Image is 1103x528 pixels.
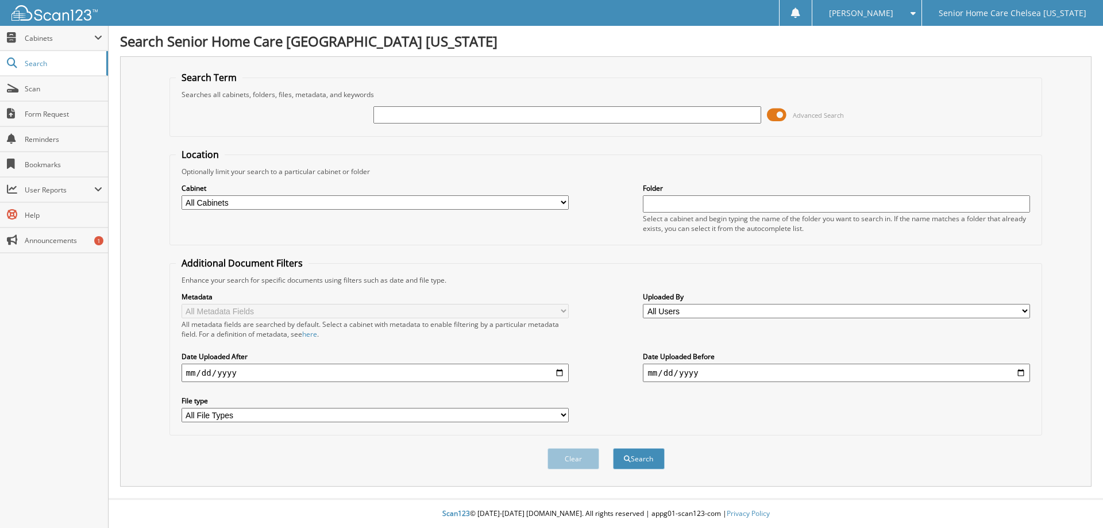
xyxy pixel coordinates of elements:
legend: Location [176,148,225,161]
legend: Search Term [176,71,242,84]
span: Reminders [25,134,102,144]
span: Bookmarks [25,160,102,169]
span: [PERSON_NAME] [829,10,893,17]
span: Form Request [25,109,102,119]
a: Privacy Policy [727,508,770,518]
div: Select a cabinet and begin typing the name of the folder you want to search in. If the name match... [643,214,1030,233]
span: Help [25,210,102,220]
h1: Search Senior Home Care [GEOGRAPHIC_DATA] [US_STATE] [120,32,1092,51]
span: Announcements [25,236,102,245]
img: scan123-logo-white.svg [11,5,98,21]
div: © [DATE]-[DATE] [DOMAIN_NAME]. All rights reserved | appg01-scan123-com | [109,500,1103,528]
label: Date Uploaded After [182,352,569,361]
button: Search [613,448,665,469]
span: Cabinets [25,33,94,43]
span: Senior Home Care Chelsea [US_STATE] [939,10,1086,17]
div: Searches all cabinets, folders, files, metadata, and keywords [176,90,1036,99]
label: Cabinet [182,183,569,193]
div: Optionally limit your search to a particular cabinet or folder [176,167,1036,176]
div: Enhance your search for specific documents using filters such as date and file type. [176,275,1036,285]
span: Scan [25,84,102,94]
label: Date Uploaded Before [643,352,1030,361]
a: here [302,329,317,339]
div: All metadata fields are searched by default. Select a cabinet with metadata to enable filtering b... [182,319,569,339]
input: end [643,364,1030,382]
legend: Additional Document Filters [176,257,308,269]
span: Scan123 [442,508,470,518]
label: Metadata [182,292,569,302]
label: Uploaded By [643,292,1030,302]
span: User Reports [25,185,94,195]
div: 1 [94,236,103,245]
button: Clear [547,448,599,469]
label: Folder [643,183,1030,193]
label: File type [182,396,569,406]
span: Advanced Search [793,111,844,120]
input: start [182,364,569,382]
span: Search [25,59,101,68]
